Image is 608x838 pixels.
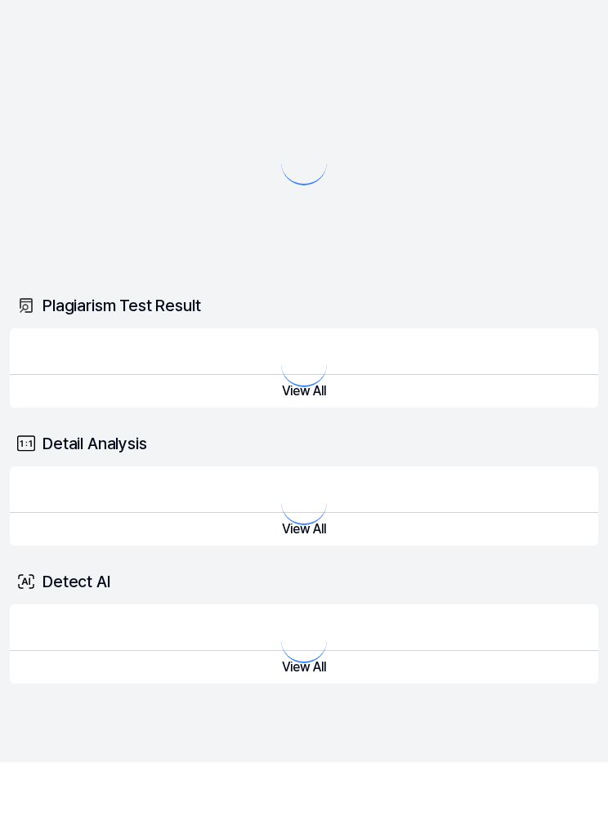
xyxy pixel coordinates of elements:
[10,513,598,546] button: View All
[10,375,598,408] button: View All
[10,659,598,675] a: View All
[10,521,598,537] a: View All
[10,421,598,466] div: Detail Analysis
[10,651,598,684] button: View All
[10,383,598,399] a: View All
[10,559,598,604] div: Detect AI
[10,283,598,328] div: Plagiarism Test Result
